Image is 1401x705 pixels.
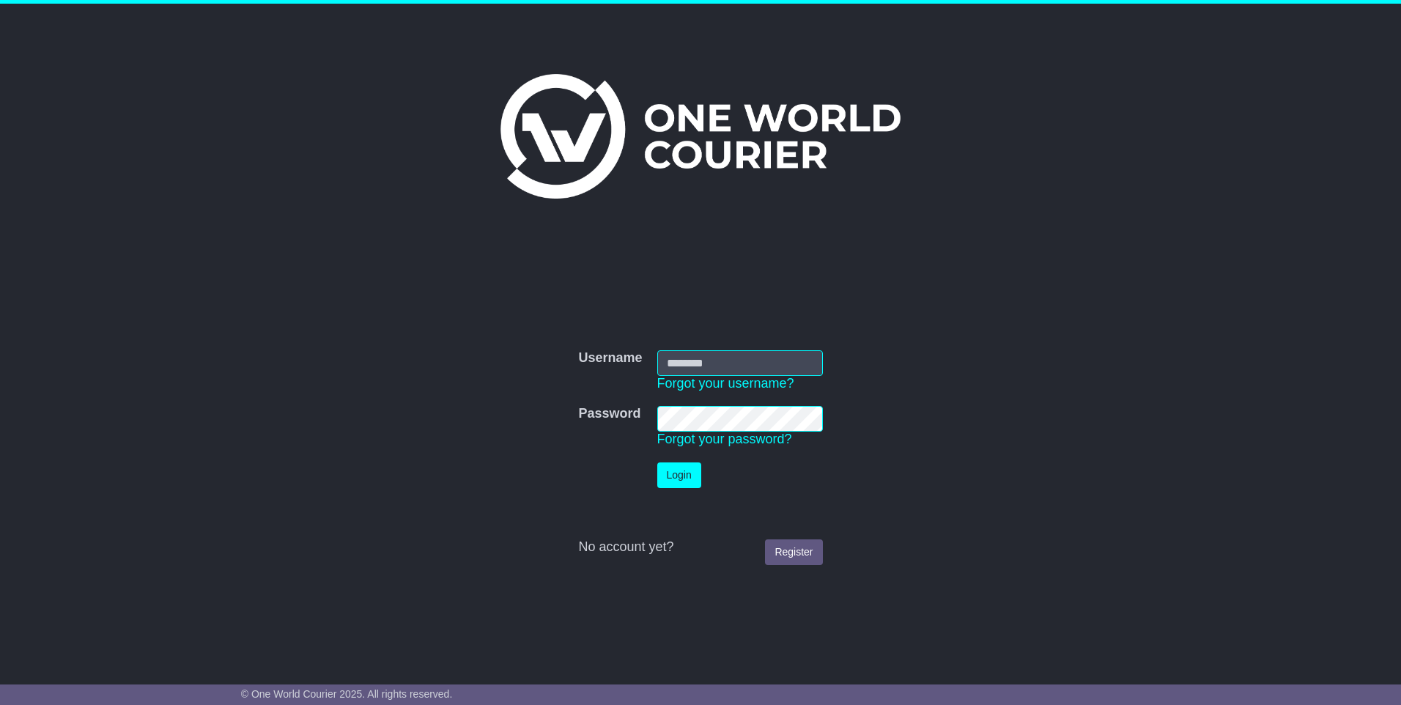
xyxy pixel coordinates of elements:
button: Login [657,462,701,488]
a: Forgot your password? [657,432,792,446]
img: One World [500,74,901,199]
label: Password [578,406,640,422]
span: © One World Courier 2025. All rights reserved. [241,688,453,700]
a: Forgot your username? [657,376,794,391]
div: No account yet? [578,539,822,555]
a: Register [765,539,822,565]
label: Username [578,350,642,366]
